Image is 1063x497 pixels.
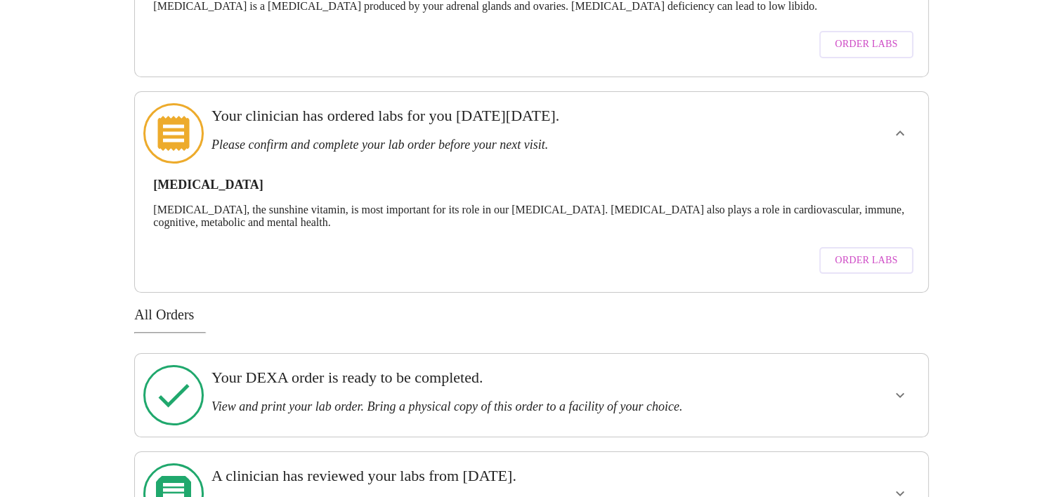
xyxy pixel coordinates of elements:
[819,31,913,58] button: Order Labs
[211,107,775,125] h3: Your clinician has ordered labs for you [DATE][DATE].
[835,252,897,270] span: Order Labs
[134,307,928,323] h3: All Orders
[816,24,916,65] a: Order Labs
[153,178,909,192] h3: [MEDICAL_DATA]
[211,467,775,485] h3: A clinician has reviewed your labs from [DATE].
[835,36,897,53] span: Order Labs
[153,204,909,229] p: [MEDICAL_DATA], the sunshine vitamin, is most important for its role in our [MEDICAL_DATA]. [MEDI...
[211,369,775,387] h3: Your DEXA order is ready to be completed.
[883,117,917,150] button: show more
[819,247,913,274] button: Order Labs
[211,399,775,414] h3: View and print your lab order. Bring a physical copy of this order to a facility of your choice.
[816,240,916,281] a: Order Labs
[211,138,775,152] h3: Please confirm and complete your lab order before your next visit.
[883,378,917,412] button: show more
